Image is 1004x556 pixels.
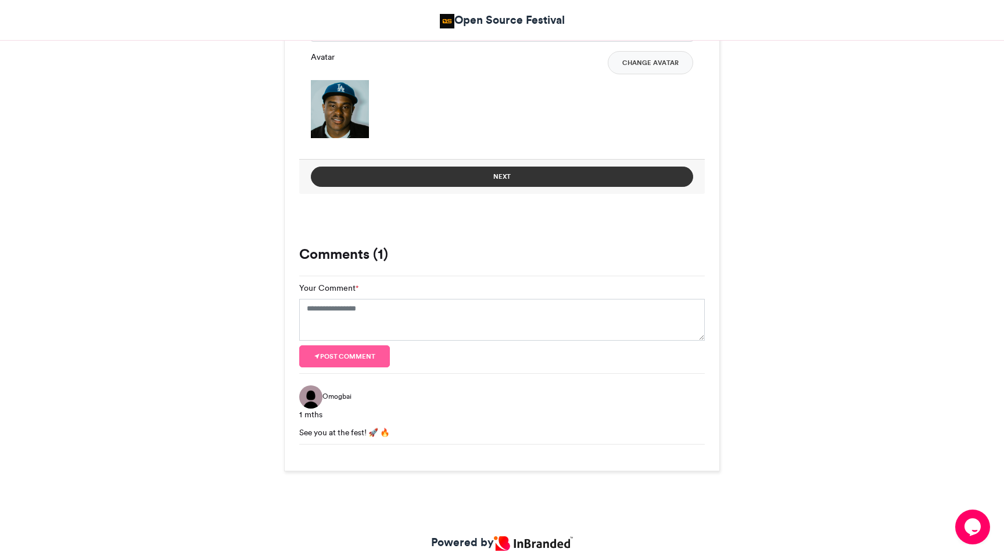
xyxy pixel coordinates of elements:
[299,345,390,367] button: Post comment
[299,427,705,438] div: See you at the fest! 🚀 🔥
[431,534,573,551] a: Powered by
[311,51,335,63] label: Avatar
[608,51,693,74] button: Change Avatar
[440,12,565,28] a: Open Source Festival
[311,80,369,138] img: 1755292819.943-b2dcae4267c1926e4edbba7f5065fdc4d8f11412.png
[955,510,992,544] iframe: chat widget
[299,409,705,421] div: 1 mths
[440,14,454,28] img: Open Source Community Africa
[494,536,573,551] img: Inbranded
[322,391,352,402] span: Omogbai
[299,282,358,294] label: Your Comment
[299,247,705,261] h3: Comments (1)
[299,385,322,409] img: Omogbai
[311,167,693,187] button: Next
